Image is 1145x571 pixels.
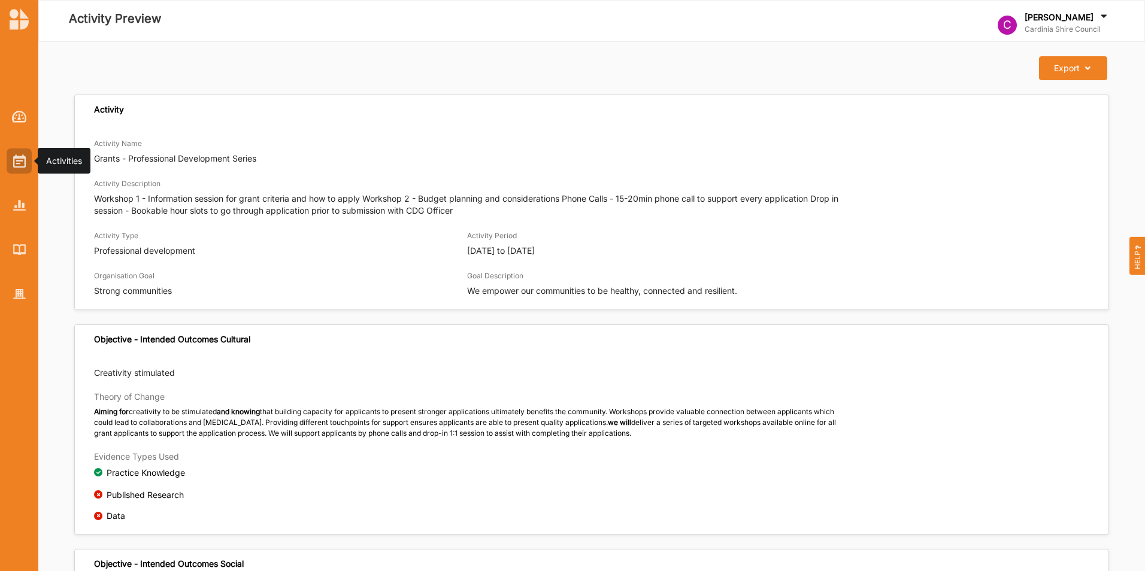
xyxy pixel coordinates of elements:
[12,111,27,123] img: Dashboard
[94,139,142,148] label: Activity Name
[998,16,1017,35] div: C
[94,391,841,402] h3: Theory of Change
[94,153,1089,165] p: Grants - Professional Development Series
[94,179,160,189] label: Activity Description
[13,154,26,168] img: Activities
[467,285,737,296] span: We empower our communities to be healthy, connected and resilient.
[94,406,841,439] div: creativity to be stimulated that building capacity for applicants to present stronger application...
[94,271,155,281] label: Organisation Goal
[13,244,26,254] img: Library
[94,245,467,257] p: Professional development
[13,289,26,299] img: Organisation
[7,193,32,218] a: Reports
[94,104,124,115] div: Activity
[107,511,125,521] div: Data
[13,200,26,210] img: Reports
[7,148,32,174] a: Activities
[94,231,138,241] label: Activity Type
[94,193,841,217] p: Workshop 1 - Information session for grant criteria and how to apply Workshop 2 - Budget planning...
[69,9,161,29] label: Activity Preview
[1054,63,1080,74] div: Export
[1039,56,1107,80] button: Export
[7,104,32,129] a: Dashboard
[608,418,631,427] strong: we will
[94,451,1089,462] h3: Evidence Types Used
[467,231,517,241] label: Activity Period
[1025,25,1110,34] label: Cardinia Shire Council
[94,558,244,569] div: Objective - Intended Outcomes Social
[46,155,82,167] div: Activities
[467,271,523,281] label: Goal Description
[107,466,185,479] div: Practice Knowledge
[217,407,260,416] strong: and knowing
[94,367,175,379] p: Creativity stimulated
[1025,12,1093,23] label: [PERSON_NAME]
[7,281,32,306] a: Organisation
[107,488,184,501] div: Published Research
[10,8,29,30] img: logo
[94,334,250,345] div: Objective - Intended Outcomes Cultural
[94,285,467,297] p: Strong communities
[94,407,129,416] strong: Aiming for
[467,245,840,257] p: [DATE] to [DATE]
[7,237,32,262] a: Library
